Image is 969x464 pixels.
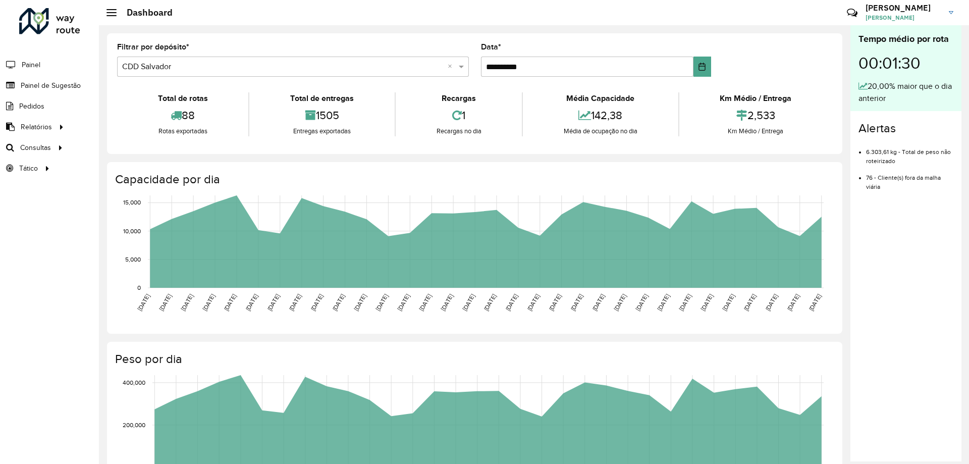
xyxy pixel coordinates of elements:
h4: Peso por dia [115,352,832,367]
div: 00:01:30 [858,46,953,80]
text: [DATE] [569,293,584,312]
text: [DATE] [699,293,714,312]
div: Km Médio / Entrega [682,126,830,136]
div: Total de entregas [252,92,392,105]
h4: Capacidade por dia [115,172,832,187]
text: [DATE] [353,293,367,312]
text: [DATE] [634,293,649,312]
h2: Dashboard [117,7,173,18]
text: [DATE] [309,293,324,312]
text: [DATE] [396,293,411,312]
text: [DATE] [201,293,216,312]
text: [DATE] [548,293,562,312]
div: Rotas exportadas [120,126,246,136]
span: Painel de Sugestão [21,80,81,91]
text: [DATE] [223,293,237,312]
text: 15,000 [123,199,141,206]
div: 2,533 [682,105,830,126]
label: Data [481,41,501,53]
text: [DATE] [374,293,389,312]
text: [DATE] [482,293,497,312]
text: 5,000 [125,256,141,263]
text: [DATE] [180,293,194,312]
text: [DATE] [136,293,151,312]
text: [DATE] [461,293,476,312]
span: Pedidos [19,101,44,112]
span: Consultas [20,142,51,153]
div: 1505 [252,105,392,126]
span: Painel [22,60,40,70]
div: 142,38 [525,105,675,126]
div: Recargas [398,92,519,105]
text: [DATE] [331,293,346,312]
li: 76 - Cliente(s) fora da malha viária [866,166,953,191]
div: Recargas no dia [398,126,519,136]
text: [DATE] [764,293,779,312]
text: 200,000 [123,422,145,428]
div: Entregas exportadas [252,126,392,136]
text: [DATE] [288,293,302,312]
span: [PERSON_NAME] [866,13,941,22]
span: Relatórios [21,122,52,132]
div: Média Capacidade [525,92,675,105]
div: 20,00% maior que o dia anterior [858,80,953,105]
h3: [PERSON_NAME] [866,3,941,13]
text: [DATE] [613,293,627,312]
label: Filtrar por depósito [117,41,189,53]
text: [DATE] [807,293,822,312]
text: [DATE] [266,293,281,312]
text: [DATE] [656,293,671,312]
text: [DATE] [786,293,800,312]
text: [DATE] [244,293,259,312]
text: 0 [137,284,141,291]
text: [DATE] [418,293,433,312]
span: Clear all [448,61,456,73]
text: [DATE] [591,293,606,312]
div: Km Médio / Entrega [682,92,830,105]
text: [DATE] [742,293,757,312]
span: Tático [19,163,38,174]
text: [DATE] [158,293,173,312]
button: Choose Date [693,57,711,77]
text: 10,000 [123,228,141,234]
div: Total de rotas [120,92,246,105]
li: 6.303,61 kg - Total de peso não roteirizado [866,140,953,166]
text: [DATE] [678,293,692,312]
text: 400,000 [123,379,145,386]
text: [DATE] [504,293,519,312]
div: Média de ocupação no dia [525,126,675,136]
a: Contato Rápido [841,2,863,24]
h4: Alertas [858,121,953,136]
text: [DATE] [440,293,454,312]
div: 1 [398,105,519,126]
div: 88 [120,105,246,126]
text: [DATE] [721,293,736,312]
text: [DATE] [526,293,541,312]
div: Tempo médio por rota [858,32,953,46]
